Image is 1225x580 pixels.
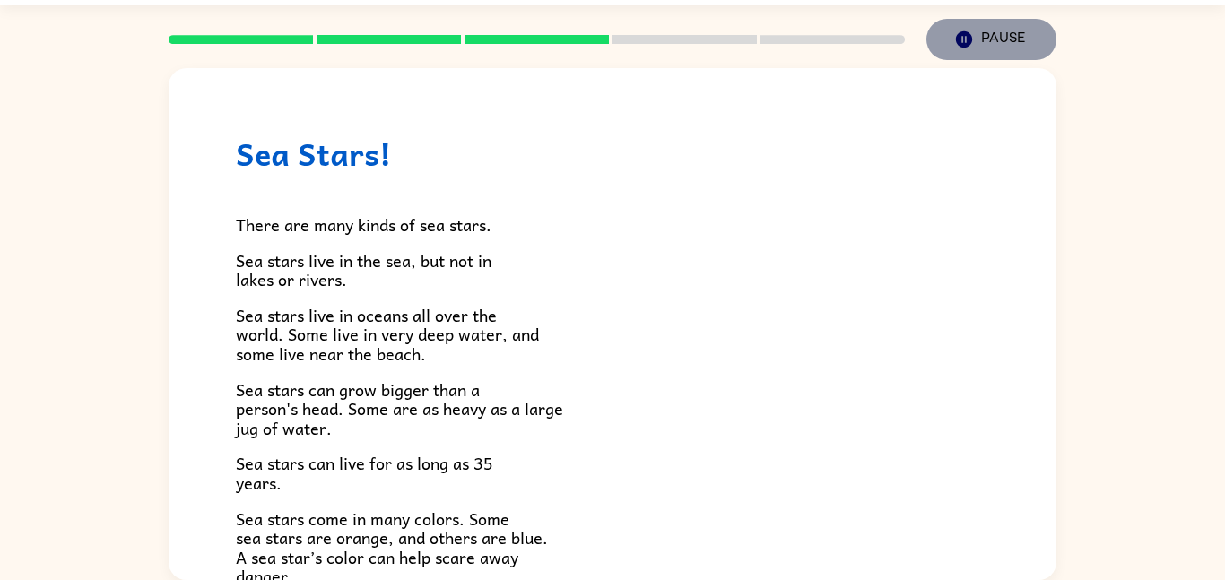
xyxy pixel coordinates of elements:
[236,212,491,238] span: There are many kinds of sea stars.
[236,247,491,293] span: Sea stars live in the sea, but not in lakes or rivers.
[926,19,1056,60] button: Pause
[236,135,989,172] h1: Sea Stars!
[236,302,539,367] span: Sea stars live in oceans all over the world. Some live in very deep water, and some live near the...
[236,377,563,441] span: Sea stars can grow bigger than a person's head. Some are as heavy as a large jug of water.
[236,450,493,496] span: Sea stars can live for as long as 35 years.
